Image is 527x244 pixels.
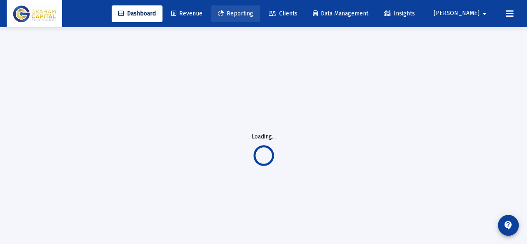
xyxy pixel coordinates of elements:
img: Dashboard [13,5,56,22]
a: Reporting [211,5,260,22]
span: Revenue [171,10,202,17]
a: Data Management [306,5,375,22]
a: Clients [262,5,304,22]
span: Clients [269,10,297,17]
mat-icon: arrow_drop_down [480,5,490,22]
a: Dashboard [112,5,162,22]
mat-icon: contact_support [503,220,513,230]
button: [PERSON_NAME] [424,5,500,22]
span: Data Management [313,10,368,17]
a: Revenue [165,5,209,22]
span: [PERSON_NAME] [434,10,480,17]
span: Insights [384,10,415,17]
span: Reporting [218,10,253,17]
span: Dashboard [118,10,156,17]
a: Insights [377,5,422,22]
